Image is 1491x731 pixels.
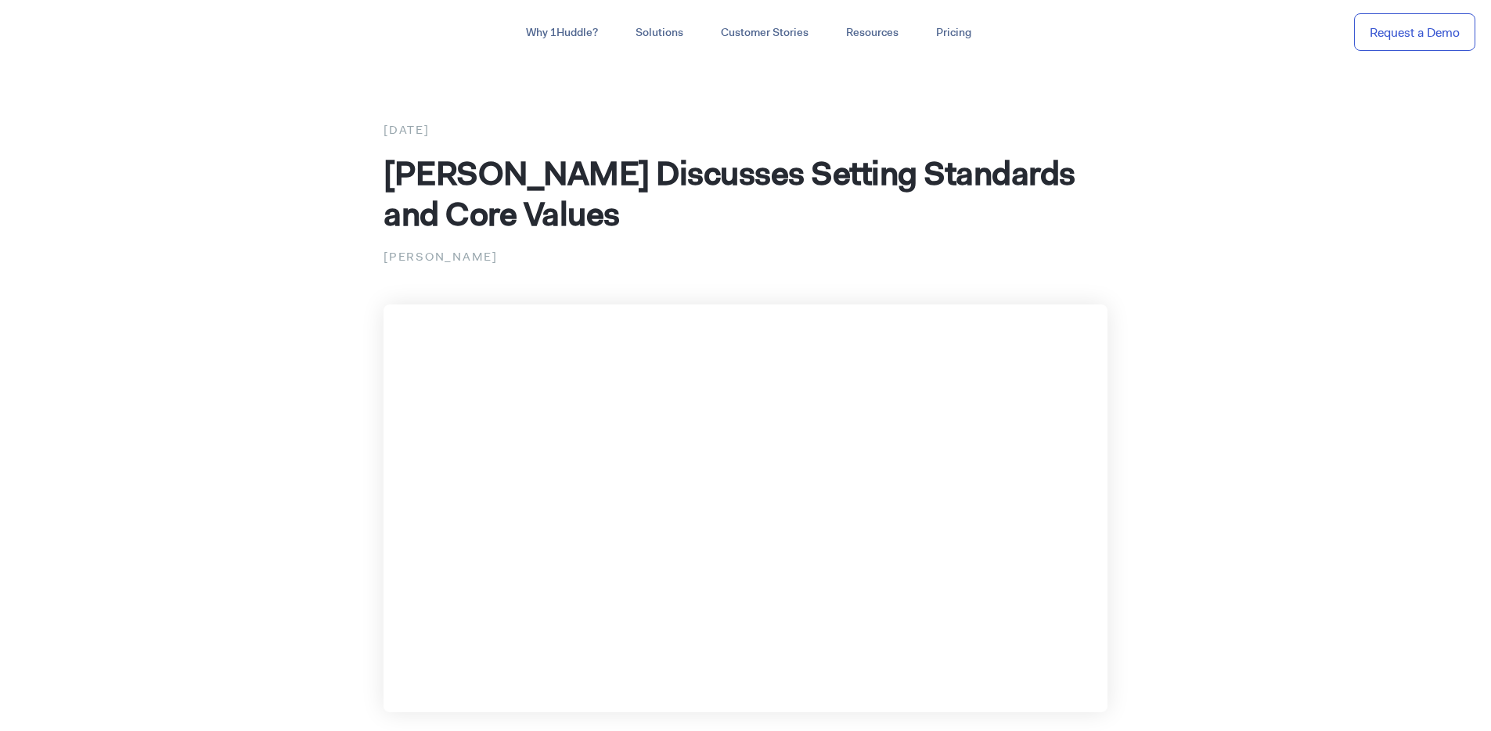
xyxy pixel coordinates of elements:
a: Request a Demo [1354,13,1475,52]
a: Solutions [617,19,702,47]
a: Customer Stories [702,19,827,47]
a: Why 1Huddle? [507,19,617,47]
span: [PERSON_NAME] Discusses Setting Standards and Core Values [384,151,1075,236]
a: Resources [827,19,917,47]
p: [PERSON_NAME] [384,247,1107,267]
div: [DATE] [384,120,1107,140]
img: ... [16,17,128,47]
a: Pricing [917,19,990,47]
